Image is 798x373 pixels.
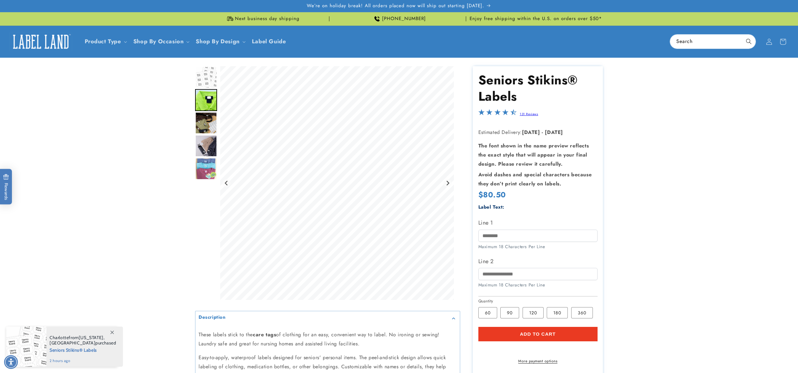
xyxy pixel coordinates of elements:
strong: The font shown in the name preview reflects the exact style that will appear in your final design... [478,142,589,168]
span: Next business day shipping [235,16,300,22]
div: Go to slide 3 [195,112,217,134]
img: Nursing Home Stick On Labels - Label Land [195,158,217,180]
p: Estimated Delivery: [478,128,598,137]
h2: Description [199,314,226,321]
button: Previous slide [222,179,231,187]
div: Go to slide 4 [195,135,217,157]
img: Nursing home multi-purpose stick on labels applied to clothing and glasses case [195,135,217,157]
div: Go to slide 1 [195,66,217,88]
span: Add to cart [520,331,556,337]
label: 180 [547,307,568,318]
h1: Seniors Stikins® Labels [478,72,598,104]
span: We’re on holiday break! All orders placed now will ship out starting [DATE]. [307,3,484,9]
strong: - [542,129,543,136]
label: 90 [500,307,519,318]
summary: Description [195,311,460,325]
span: Enjoy free shipping within the U.S. on orders over $50* [470,16,602,22]
a: More payment options [478,358,598,364]
span: Seniors Stikins® Labels [50,346,116,354]
img: Nursing Home Stick On Labels - Label Land [195,89,217,111]
div: Go to slide 2 [195,89,217,111]
div: Maximum 18 Characters Per Line [478,243,598,250]
span: 2 hours ago [50,358,116,364]
label: Line 2 [478,256,598,266]
div: Maximum 18 Characters Per Line [478,282,598,288]
strong: Avoid dashes and special characters because they don’t print clearly on labels. [478,171,592,187]
img: Label Land [9,32,72,51]
a: Label Guide [248,34,290,49]
a: Product Type [85,37,121,45]
div: Announcement [469,12,603,25]
label: 360 [571,307,593,318]
span: [PHONE_NUMBER] [382,16,426,22]
iframe: Gorgias live chat messenger [735,346,792,367]
div: Accessibility Menu [4,355,18,369]
a: Shop By Design [196,37,239,45]
span: [US_STATE] [79,335,104,340]
summary: Shop By Occasion [130,34,192,49]
div: Go to slide 5 [195,158,217,180]
a: Label Land [7,29,75,54]
span: Label Guide [252,38,286,45]
strong: [DATE] [522,129,540,136]
summary: Product Type [81,34,130,49]
summary: Shop By Design [192,34,248,49]
button: Search [742,35,756,48]
strong: [DATE] [545,129,563,136]
span: Shop By Occasion [133,38,184,45]
span: Charlotte [50,335,69,340]
label: Label Text: [478,204,505,210]
label: 60 [478,307,497,318]
span: from , purchased [50,335,116,346]
span: [GEOGRAPHIC_DATA] [50,340,95,346]
span: $80.50 [478,190,506,200]
legend: Quantity [478,298,494,304]
strong: care tags [253,331,276,338]
img: null [195,66,217,88]
div: Announcement [332,12,466,25]
span: Rewards [3,174,9,200]
p: These labels stick to the of clothing for an easy, convenient way to label. No ironing or sewing!... [199,330,457,349]
a: 131 Reviews [520,112,538,116]
img: Nursing home multi-purpose stick on labels applied to clothing , glasses case and walking cane fo... [195,112,217,134]
label: 120 [523,307,544,318]
div: Announcement [195,12,329,25]
button: Next slide [444,179,452,187]
button: Add to cart [478,327,598,341]
label: Line 1 [478,218,598,228]
span: 4.3-star overall rating [478,111,517,118]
